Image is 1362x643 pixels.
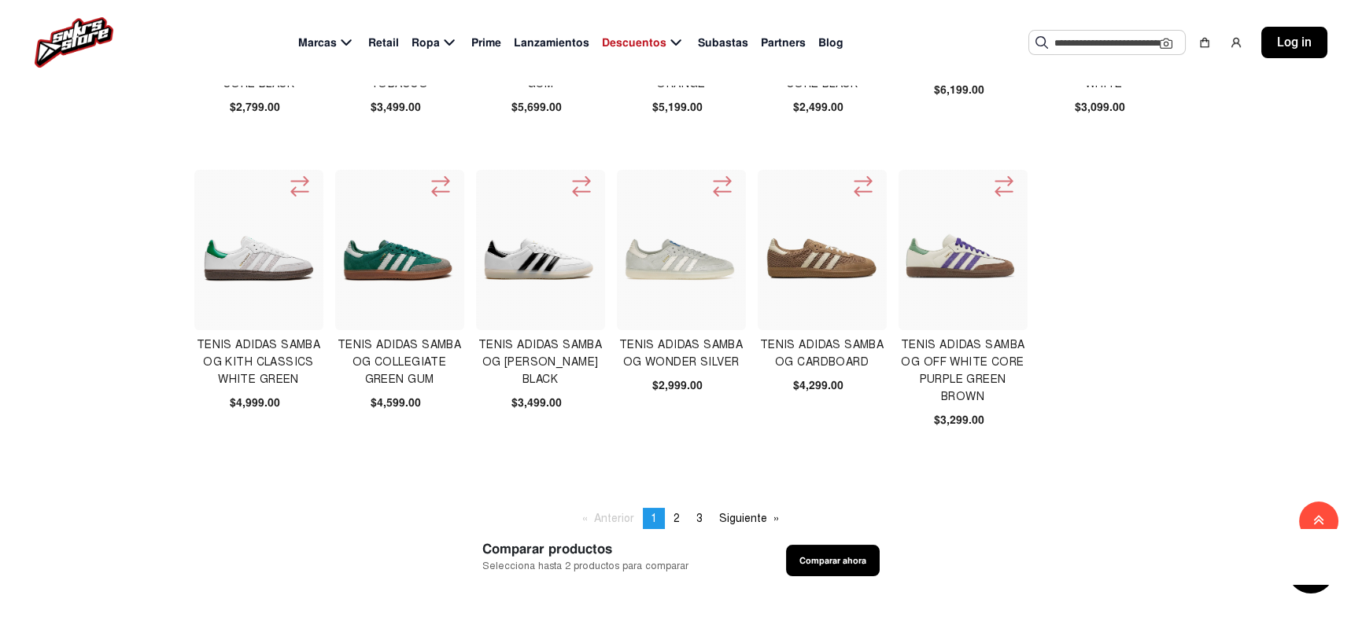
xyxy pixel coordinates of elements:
button: Comparar ahora [786,545,880,576]
span: Log in [1277,33,1312,52]
ul: Pagination [574,508,788,529]
img: TENIS ADIDAS SAMBA OG OFF WHITE CORE PURPLE GREEN BROWN [902,189,1024,310]
span: $5,699.00 [511,99,562,116]
img: TENIS ADIDAS SAMBA OG JASON DILL WHITE BLACK [480,189,601,310]
h4: TENIS ADIDAS SAMBA OG WONDER SILVER [617,336,745,371]
span: $3,499.00 [511,395,562,411]
h4: TENIS ADIDAS SAMBA OG [PERSON_NAME] BLACK [476,336,604,388]
span: $2,999.00 [652,377,703,394]
span: Blog [818,35,843,51]
img: Cámara [1160,37,1172,50]
img: TENIS ADIDAS SAMBA OG KITH CLASSICS WHITE GREEN [198,189,319,310]
span: $4,999.00 [230,395,280,411]
img: TENIS ADIDAS SAMBA OG COLLEGIATE GREEN GUM [339,189,460,310]
h4: TENIS ADIDAS SAMBA OG OFF WHITE CORE PURPLE GREEN BROWN [899,336,1027,406]
span: Retail [368,35,399,51]
h4: TENIS ADIDAS SAMBA OG CARDBOARD [758,336,886,371]
span: Partners [761,35,806,51]
span: Prime [471,35,501,51]
span: 3 [696,512,703,525]
span: Ropa [412,35,440,51]
img: logo [35,17,113,68]
span: 1 [651,512,657,525]
span: $6,199.00 [934,82,984,98]
span: Subastas [698,35,748,51]
h4: TENIS ADIDAS SAMBA OG KITH CLASSICS WHITE GREEN [194,336,323,388]
span: $4,299.00 [793,377,843,394]
img: TENIS ADIDAS SAMBA OG WONDER SILVER [621,189,742,310]
span: $2,499.00 [793,99,843,116]
span: $3,499.00 [371,99,421,116]
span: 2 [674,512,680,525]
span: Anterior [594,512,634,525]
img: Buscar [1035,36,1048,49]
span: Marcas [298,35,337,51]
span: $5,199.00 [652,99,703,116]
h4: TENIS ADIDAS SAMBA OG COLLEGIATE GREEN GUM [335,336,463,388]
span: $3,299.00 [934,412,984,428]
span: $4,599.00 [371,395,421,411]
span: Selecciona hasta 2 productos para comparar [482,559,688,574]
img: shopping [1198,36,1211,49]
span: Lanzamientos [514,35,589,51]
img: TENIS ADIDAS SAMBA OG CARDBOARD [762,189,883,310]
span: Comparar productos [482,539,688,559]
span: Descuentos [602,35,666,51]
span: $3,099.00 [1075,99,1125,116]
span: $2,799.00 [230,99,280,116]
img: user [1230,36,1242,49]
a: Siguiente page [711,508,787,529]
